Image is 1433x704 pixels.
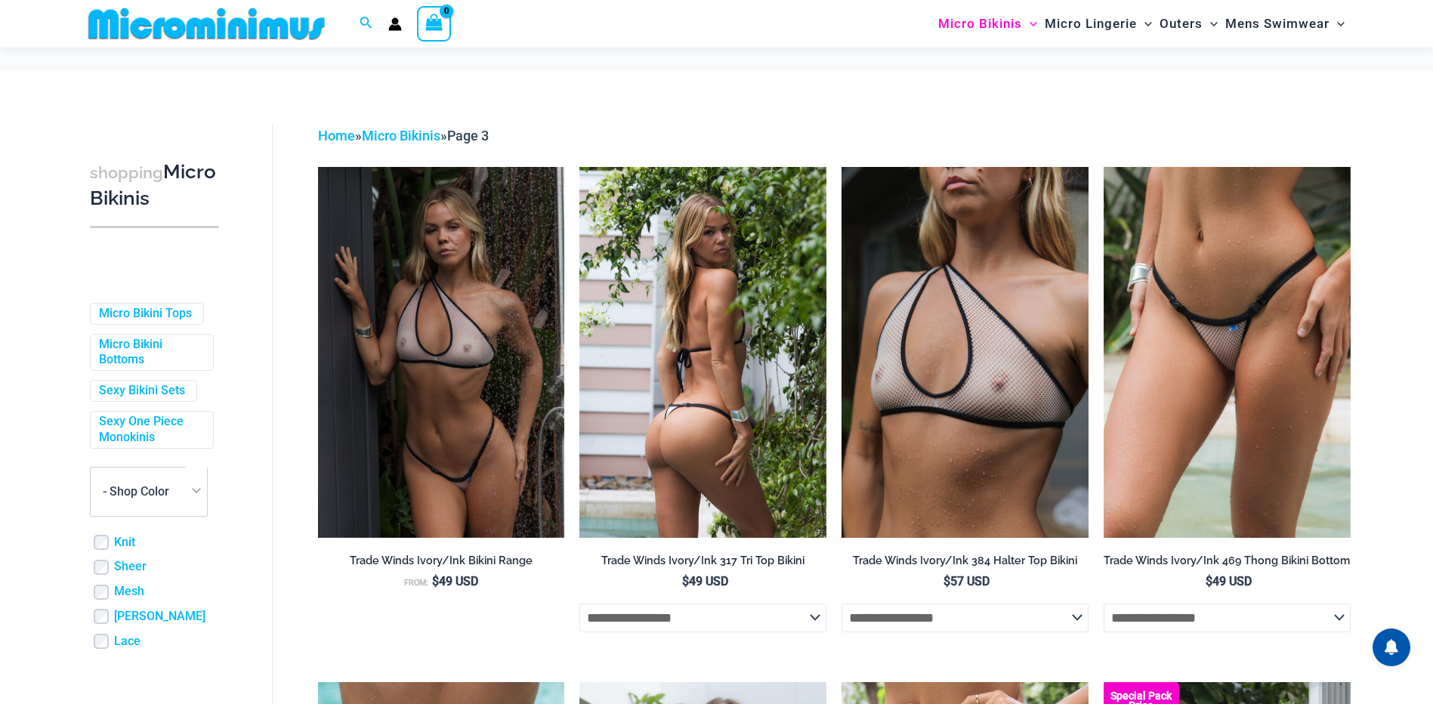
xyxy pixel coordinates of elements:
span: $ [432,574,439,588]
a: Sexy Bikini Sets [99,383,185,399]
bdi: 49 USD [682,574,728,588]
h2: Trade Winds Ivory/Ink 384 Halter Top Bikini [842,554,1089,568]
span: - Shop Color [90,467,208,517]
a: Trade Winds Ivory/Ink 317 Tri Top Bikini [579,554,826,573]
a: Lace [114,634,141,650]
img: MM SHOP LOGO FLAT [82,7,331,41]
bdi: 49 USD [1206,574,1252,588]
img: Trade Winds IvoryInk 469 Thong 01 [1104,167,1351,537]
span: Menu Toggle [1022,5,1037,43]
a: Trade Winds IvoryInk 384 Top 01Trade Winds IvoryInk 384 Top 469 Thong 03Trade Winds IvoryInk 384 ... [842,167,1089,537]
span: » » [318,128,489,144]
a: Mens SwimwearMenu ToggleMenu Toggle [1221,5,1348,43]
a: Trade Winds Ivory/Ink 384 Halter Top Bikini [842,554,1089,573]
span: - Shop Color [103,484,169,499]
a: Home [318,128,355,144]
span: Menu Toggle [1203,5,1218,43]
a: OutersMenu ToggleMenu Toggle [1156,5,1221,43]
a: Micro LingerieMenu ToggleMenu Toggle [1041,5,1156,43]
img: Trade Winds IvoryInk 317 Top 469 Thong 03 [579,167,826,537]
a: Micro Bikinis [362,128,440,144]
a: Trade Winds IvoryInk 384 Top 453 Micro 04Trade Winds IvoryInk 384 Top 469 Thong 03Trade Winds Ivo... [318,167,565,537]
a: View Shopping Cart, empty [417,6,452,41]
span: - Shop Color [91,468,207,516]
h3: Micro Bikinis [90,159,219,212]
span: From: [404,578,428,588]
a: Knit [114,535,135,551]
a: Trade Winds Ivory/Ink Bikini Range [318,554,565,573]
span: Menu Toggle [1330,5,1345,43]
nav: Site Navigation [932,2,1351,45]
a: [PERSON_NAME] [114,609,205,625]
span: Mens Swimwear [1225,5,1330,43]
span: $ [1206,574,1212,588]
a: Sheer [114,559,147,575]
h2: Trade Winds Ivory/Ink 317 Tri Top Bikini [579,554,826,568]
a: Trade Winds IvoryInk 469 Thong 01Trade Winds IvoryInk 317 Top 469 Thong 06Trade Winds IvoryInk 31... [1104,167,1351,537]
h2: Trade Winds Ivory/Ink Bikini Range [318,554,565,568]
a: Trade Winds IvoryInk 317 Top 01Trade Winds IvoryInk 317 Top 469 Thong 03Trade Winds IvoryInk 317 ... [579,167,826,537]
a: Micro Bikini Tops [99,306,192,322]
a: Account icon link [388,17,402,31]
a: Micro Bikini Bottoms [99,337,202,369]
img: Trade Winds IvoryInk 384 Top 01 [842,167,1089,537]
span: Outers [1160,5,1203,43]
span: $ [943,574,950,588]
span: Menu Toggle [1137,5,1152,43]
bdi: 49 USD [432,574,478,588]
span: Micro Lingerie [1045,5,1137,43]
span: $ [682,574,689,588]
h2: Trade Winds Ivory/Ink 469 Thong Bikini Bottom [1104,554,1351,568]
a: Search icon link [360,14,373,33]
a: Mesh [114,584,144,600]
a: Sexy One Piece Monokinis [99,414,202,446]
a: Trade Winds Ivory/Ink 469 Thong Bikini Bottom [1104,554,1351,573]
span: shopping [90,163,163,182]
span: Page 3 [447,128,489,144]
span: Micro Bikinis [938,5,1022,43]
img: Trade Winds IvoryInk 384 Top 453 Micro 04 [318,167,565,537]
a: Micro BikinisMenu ToggleMenu Toggle [934,5,1041,43]
bdi: 57 USD [943,574,990,588]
